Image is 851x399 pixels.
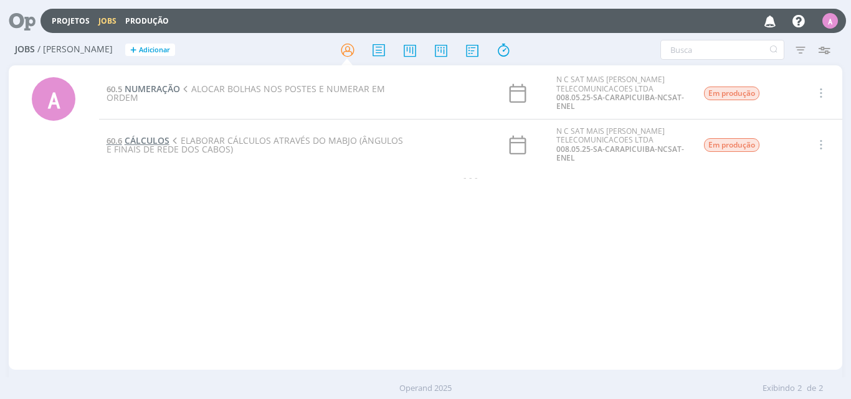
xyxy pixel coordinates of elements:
[107,83,180,95] a: 60.5NUMERAÇÃO
[704,138,759,152] span: Em produção
[37,44,113,55] span: / [PERSON_NAME]
[95,16,120,26] button: Jobs
[556,144,684,163] a: 008.05.25-SA-CARAPICUIBA-NCSAT-ENEL
[107,134,403,155] span: ELABORAR CÁLCULOS ATRAVÉS DO MABJO (ÂNGULOS E FINAIS DE REDE DOS CABOS)
[107,83,122,95] span: 60.5
[107,134,169,146] a: 60.6CÁLCULOS
[556,127,685,163] div: N C SAT MAIS [PERSON_NAME] TELECOMUNICACOES LTDA
[822,13,838,29] div: A
[704,87,759,100] span: Em produção
[107,83,385,103] span: ALOCAR BOLHAS NOS POSTES E NUMERAR EM ORDEM
[819,382,823,395] span: 2
[98,16,116,26] a: Jobs
[660,40,784,60] input: Busca
[107,135,122,146] span: 60.6
[139,46,170,54] span: Adicionar
[807,382,816,395] span: de
[125,83,180,95] span: NUMERAÇÃO
[121,16,173,26] button: Produção
[797,382,802,395] span: 2
[15,44,35,55] span: Jobs
[763,382,795,395] span: Exibindo
[125,44,175,57] button: +Adicionar
[130,44,136,57] span: +
[99,171,843,184] div: - - -
[556,75,685,111] div: N C SAT MAIS [PERSON_NAME] TELECOMUNICACOES LTDA
[32,77,75,121] div: A
[125,16,169,26] a: Produção
[125,134,169,146] span: CÁLCULOS
[556,92,684,111] a: 008.05.25-SA-CARAPICUIBA-NCSAT-ENEL
[48,16,93,26] button: Projetos
[822,10,839,32] button: A
[52,16,90,26] a: Projetos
